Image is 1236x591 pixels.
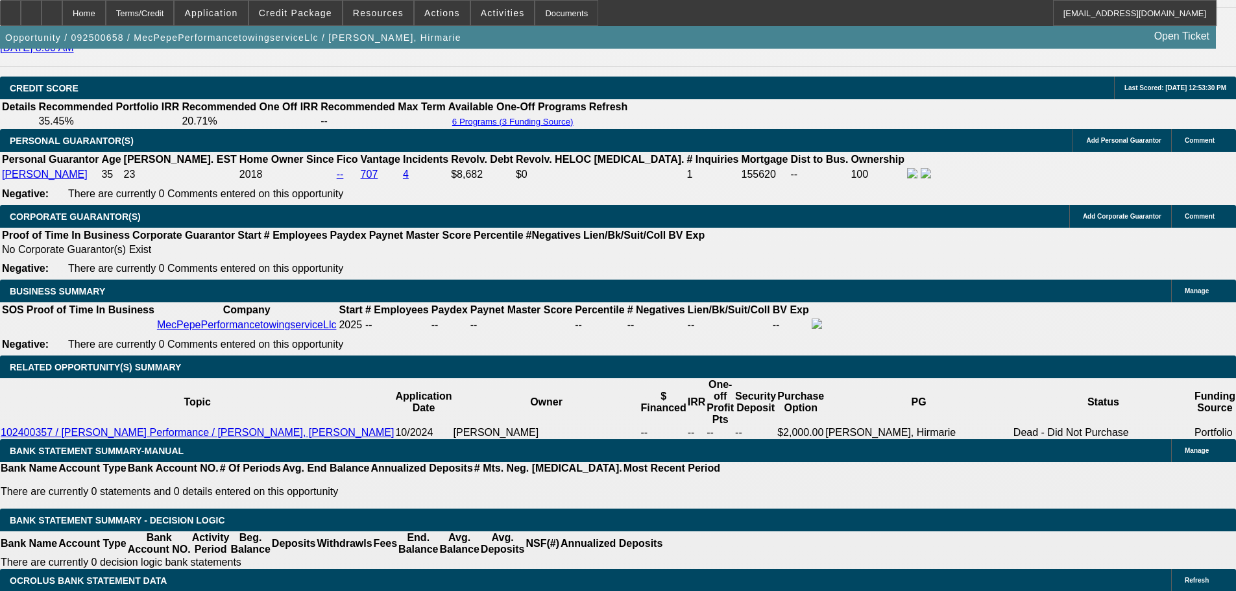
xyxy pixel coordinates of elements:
[424,8,460,18] span: Actions
[123,167,237,182] td: 23
[851,154,904,165] b: Ownership
[686,154,738,165] b: # Inquiries
[583,230,666,241] b: Lien/Bk/Suit/Coll
[791,154,849,165] b: Dist to Bus.
[772,318,810,332] td: --
[369,230,471,241] b: Paynet Master Score
[687,378,707,426] th: IRR
[259,8,332,18] span: Credit Package
[777,426,825,439] td: $2,000.00
[415,1,470,25] button: Actions
[10,83,79,93] span: CREDIT SCORE
[2,339,49,350] b: Negative:
[471,1,535,25] button: Activities
[474,230,523,241] b: Percentile
[1185,287,1209,295] span: Manage
[343,1,413,25] button: Resources
[1013,426,1194,439] td: Dead - Did Not Purchase
[339,304,362,315] b: Start
[2,188,49,199] b: Negative:
[1013,378,1194,426] th: Status
[706,378,734,426] th: One-off Profit Pts
[2,169,88,180] a: [PERSON_NAME]
[1086,137,1161,144] span: Add Personal Guarantor
[734,378,777,426] th: Security Deposit
[219,462,282,475] th: # Of Periods
[1185,213,1215,220] span: Comment
[470,304,572,315] b: Paynet Master Score
[338,318,363,332] td: 2025
[640,378,686,426] th: $ Financed
[68,263,343,274] span: There are currently 0 Comments entered on this opportunity
[575,304,624,315] b: Percentile
[10,211,141,222] span: CORPORATE GUARANTOR(S)
[431,318,468,332] td: --
[10,515,225,525] span: Bank Statement Summary - Decision Logic
[1,101,36,114] th: Details
[181,115,319,128] td: 20.71%
[264,230,328,241] b: # Employees
[337,169,344,180] a: --
[470,319,572,331] div: --
[668,230,705,241] b: BV Exp
[623,462,721,475] th: Most Recent Period
[320,115,446,128] td: --
[101,154,121,165] b: Age
[1083,213,1161,220] span: Add Corporate Guarantor
[1,243,710,256] td: No Corporate Guarantor(s) Exist
[365,304,429,315] b: # Employees
[127,531,191,556] th: Bank Account NO.
[431,304,468,315] b: Paydex
[10,575,167,586] span: OCROLUS BANK STATEMENT DATA
[575,319,624,331] div: --
[560,531,663,556] th: Annualized Deposits
[191,531,230,556] th: Activity Period
[184,8,237,18] span: Application
[627,304,685,315] b: # Negatives
[439,531,479,556] th: Avg. Balance
[453,378,640,426] th: Owner
[687,318,771,332] td: --
[688,304,770,315] b: Lien/Bk/Suit/Coll
[1185,447,1209,454] span: Manage
[687,426,707,439] td: --
[403,154,448,165] b: Incidents
[453,426,640,439] td: [PERSON_NAME]
[450,167,514,182] td: $8,682
[361,169,378,180] a: 707
[237,230,261,241] b: Start
[1185,137,1215,144] span: Comment
[525,531,560,556] th: NSF(#)
[1,304,25,317] th: SOS
[448,101,587,114] th: Available One-Off Programs
[850,167,905,182] td: 100
[481,8,525,18] span: Activities
[271,531,317,556] th: Deposits
[38,115,180,128] td: 35.45%
[1124,84,1226,91] span: Last Scored: [DATE] 12:53:30 PM
[1,486,720,498] p: There are currently 0 statements and 0 details entered on this opportunity
[474,462,623,475] th: # Mts. Neg. [MEDICAL_DATA].
[68,188,343,199] span: There are currently 0 Comments entered on this opportunity
[773,304,809,315] b: BV Exp
[790,167,849,182] td: --
[365,319,372,330] span: --
[640,426,686,439] td: --
[101,167,121,182] td: 35
[742,154,788,165] b: Mortgage
[921,168,931,178] img: linkedin-icon.png
[337,154,358,165] b: Fico
[451,154,513,165] b: Revolv. Debt
[330,230,367,241] b: Paydex
[370,462,473,475] th: Annualized Deposits
[124,154,237,165] b: [PERSON_NAME]. EST
[38,101,180,114] th: Recommended Portfolio IRR
[10,286,105,296] span: BUSINESS SUMMARY
[157,319,337,330] a: MecPepePerformancetowingserviceLlc
[5,32,461,43] span: Opportunity / 092500658 / MecPepePerformancetowingserviceLlc / [PERSON_NAME], Hirmarie
[10,136,134,146] span: PERSONAL GUARANTOR(S)
[394,426,452,439] td: 10/2024
[907,168,917,178] img: facebook-icon.png
[2,154,99,165] b: Personal Guarantor
[706,426,734,439] td: --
